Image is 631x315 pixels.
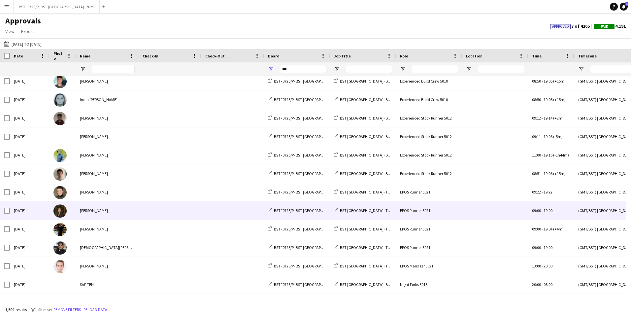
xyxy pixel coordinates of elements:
a: BSTF0725/P- BST [GEOGRAPHIC_DATA]- 2025 [268,153,349,157]
img: Amy Mauvan [53,260,67,273]
span: Photo [53,51,64,61]
span: Export [21,28,34,34]
span: Location [466,53,482,58]
span: 08:00 [544,282,552,287]
div: [DATE] [10,164,50,183]
div: [PERSON_NAME] [76,109,139,127]
a: BST [GEOGRAPHIC_DATA]- BUILD STOCK DAYS [334,171,418,176]
input: Job Title Filter Input [346,65,392,73]
a: BST [GEOGRAPHIC_DATA]- BUILD STOCK DAYS [334,116,418,121]
a: View [3,27,17,36]
span: 19:00 [544,245,552,250]
div: Night Forks 5015 [396,275,462,294]
span: 09:00 [532,208,541,213]
div: [PERSON_NAME] [76,257,139,275]
a: BST [GEOGRAPHIC_DATA]- TECH BUILD [334,190,406,194]
a: Export [18,27,37,36]
span: 1 filter set [35,307,52,312]
div: EPOS Runner 5021 [396,183,462,201]
img: Terena Bennett [53,204,67,218]
span: 19:04 [544,227,552,231]
button: Open Filter Menu [334,66,340,72]
button: Open Filter Menu [80,66,86,72]
div: [DATE] [10,127,50,146]
img: Muhammad Hamza Kayani [53,223,67,236]
a: BST [GEOGRAPHIC_DATA]- BUILD STOCK DAYS [334,134,418,139]
span: Check-In [143,53,158,58]
span: BSTF0725/P- BST [GEOGRAPHIC_DATA]- 2025 [274,79,349,84]
span: - [542,190,543,194]
div: [PERSON_NAME] [76,220,139,238]
span: - [542,263,543,268]
span: (+4m) [553,227,564,231]
span: - [542,208,543,213]
span: 19:06 [544,134,552,139]
img: Samuel de Groot [53,130,67,144]
div: [DATE] [10,294,50,312]
span: 08:50 [532,97,541,102]
a: BSTF0725/P- BST [GEOGRAPHIC_DATA]- 2025 [268,97,349,102]
span: - [542,153,543,157]
div: India [PERSON_NAME] [76,90,139,109]
div: [DATE] [10,90,50,109]
img: Finlay Scott [53,75,67,88]
a: BSTF0725/P- BST [GEOGRAPHIC_DATA]- 2025 [268,171,349,176]
span: Timezone [578,53,597,58]
a: BST [GEOGRAPHIC_DATA]- BUILD STOCK DAYS [334,153,418,157]
input: Role Filter Input [412,65,458,73]
span: 19:22 [544,190,552,194]
a: BSTF0725/P- BST [GEOGRAPHIC_DATA]- 2025 [268,263,349,268]
span: Job Title [334,53,351,58]
span: - [542,245,543,250]
span: BSTF0725/P- BST [GEOGRAPHIC_DATA]- 2025 [274,116,349,121]
a: BST [GEOGRAPHIC_DATA]- TECH BUILD [334,245,406,250]
span: (+15m) [553,97,566,102]
span: (-1h44m) [553,153,569,157]
div: [DATE] [10,275,50,294]
div: [PERSON_NAME] [76,72,139,90]
span: BSTF0725/P- BST [GEOGRAPHIC_DATA]- 2025 [274,171,349,176]
span: 09:00 [532,245,541,250]
a: BST [GEOGRAPHIC_DATA]- Build [334,79,394,84]
span: BST [GEOGRAPHIC_DATA]- BUILD STOCK DAYS [340,171,418,176]
span: - [542,134,543,139]
a: BSTF0725/P- BST [GEOGRAPHIC_DATA]- 2025 [268,282,349,287]
a: 1 [620,3,628,11]
span: 7 of 4205 [550,23,594,29]
span: Approved [552,24,569,29]
span: 19:05 [544,97,552,102]
img: Charlie Ayers [53,186,67,199]
span: BSTF0725/P- BST [GEOGRAPHIC_DATA]- 2025 [274,153,349,157]
div: Experienced Stock Runner 5012 [396,127,462,146]
a: BST [GEOGRAPHIC_DATA]- Build [334,97,394,102]
span: (+15m) [553,79,566,84]
span: 08:50 [532,79,541,84]
a: BSTF0725/P- BST [GEOGRAPHIC_DATA]- 2025 [268,134,349,139]
span: BST [GEOGRAPHIC_DATA]- TECH BUILD [340,227,406,231]
span: Name [80,53,90,58]
div: [PERSON_NAME] [76,146,139,164]
span: BSTF0725/P- BST [GEOGRAPHIC_DATA]- 2025 [274,263,349,268]
span: BST [GEOGRAPHIC_DATA]- TECH BUILD [340,263,406,268]
input: Location Filter Input [478,65,524,73]
span: 09:12 [532,116,541,121]
span: - [542,97,543,102]
span: 13:00 [532,263,541,268]
span: 09:00 [532,227,541,231]
img: Connor Scott [53,167,67,181]
div: Night Forks 5015 [396,294,462,312]
div: Experienced Build Crew 5010 [396,90,462,109]
div: EPOS Runner 5021 [396,220,462,238]
span: BSTF0725/P- BST [GEOGRAPHIC_DATA]- 2025 [274,190,349,194]
div: EPOS Runner 5021 [396,238,462,257]
input: Name Filter Input [92,65,135,73]
a: BSTF0725/P- BST [GEOGRAPHIC_DATA]- 2025 [268,227,349,231]
span: BSTF0725/P- BST [GEOGRAPHIC_DATA]- 2025 [274,134,349,139]
div: [DATE] [10,201,50,220]
span: BSTF0725/P- BST [GEOGRAPHIC_DATA]- 2025 [274,227,349,231]
div: [DATE] [10,257,50,275]
button: [DATE] to [DATE] [3,40,43,48]
span: Check-Out [205,53,225,58]
span: 09:11 [532,134,541,139]
span: 1 [625,2,628,6]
